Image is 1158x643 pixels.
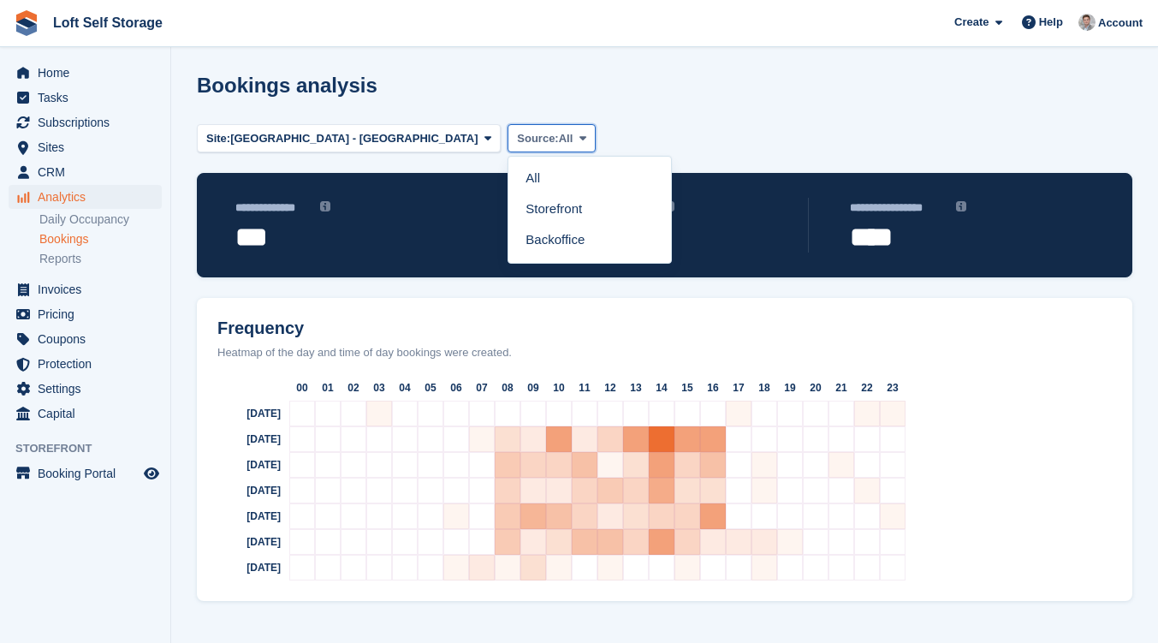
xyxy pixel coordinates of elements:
a: menu [9,160,162,184]
a: menu [9,61,162,85]
div: 13 [623,375,649,401]
div: [DATE] [204,503,289,529]
div: [DATE] [204,478,289,503]
div: [DATE] [204,555,289,580]
div: 16 [700,375,726,401]
span: Pricing [38,302,140,326]
img: icon-info-grey-7440780725fd019a000dd9b08b2336e03edf1995a4989e88bcd33f0948082b44.svg [956,201,966,211]
a: All [515,164,664,194]
div: 15 [674,375,700,401]
div: 03 [366,375,392,401]
a: menu [9,185,162,209]
span: Home [38,61,140,85]
span: Site: [206,130,230,147]
a: menu [9,402,162,426]
span: Subscriptions [38,110,140,134]
div: 10 [546,375,572,401]
a: Loft Self Storage [46,9,169,37]
img: stora-icon-8386f47178a22dfd0bd8f6a31ec36ba5ce8667c1dd55bd0f319d3a0aa187defe.svg [14,10,39,36]
div: 23 [880,375,906,401]
a: Backoffice [515,225,664,256]
a: menu [9,277,162,301]
div: [DATE] [204,426,289,452]
div: 07 [469,375,495,401]
span: Coupons [38,327,140,351]
a: menu [9,461,162,485]
span: Storefront [15,440,170,457]
h1: Bookings analysis [197,74,377,97]
a: menu [9,352,162,376]
span: CRM [38,160,140,184]
span: Sites [38,135,140,159]
button: Source: All [508,124,596,152]
span: Booking Portal [38,461,140,485]
a: menu [9,86,162,110]
div: 05 [418,375,443,401]
span: Analytics [38,185,140,209]
div: 08 [495,375,520,401]
div: 04 [392,375,418,401]
div: 09 [520,375,546,401]
div: [DATE] [204,401,289,426]
a: menu [9,135,162,159]
div: 17 [726,375,751,401]
a: Preview store [141,463,162,484]
span: Tasks [38,86,140,110]
div: [DATE] [204,529,289,555]
img: icon-info-grey-7440780725fd019a000dd9b08b2336e03edf1995a4989e88bcd33f0948082b44.svg [320,201,330,211]
div: Heatmap of the day and time of day bookings were created. [204,344,1125,361]
div: 12 [597,375,623,401]
span: Create [954,14,989,31]
a: menu [9,327,162,351]
div: 06 [443,375,469,401]
h2: Frequency [204,319,1125,338]
a: Storefront [515,194,664,225]
span: Source: [517,130,558,147]
span: Help [1039,14,1063,31]
button: Site: [GEOGRAPHIC_DATA] - [GEOGRAPHIC_DATA] [197,124,501,152]
span: Account [1098,15,1143,32]
div: [DATE] [204,452,289,478]
span: Invoices [38,277,140,301]
div: 18 [751,375,777,401]
span: All [559,130,573,147]
img: Nik Williams [1078,14,1096,31]
div: 01 [315,375,341,401]
a: Daily Occupancy [39,211,162,228]
div: 14 [649,375,674,401]
div: 19 [777,375,803,401]
a: Bookings [39,231,162,247]
div: 22 [854,375,880,401]
div: 21 [828,375,854,401]
a: Reports [39,251,162,267]
a: menu [9,110,162,134]
div: 11 [572,375,597,401]
span: Protection [38,352,140,376]
a: menu [9,377,162,401]
div: 02 [341,375,366,401]
span: [GEOGRAPHIC_DATA] - [GEOGRAPHIC_DATA] [230,130,478,147]
span: Settings [38,377,140,401]
div: 20 [803,375,828,401]
span: Capital [38,402,140,426]
a: menu [9,302,162,326]
div: 00 [289,375,315,401]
